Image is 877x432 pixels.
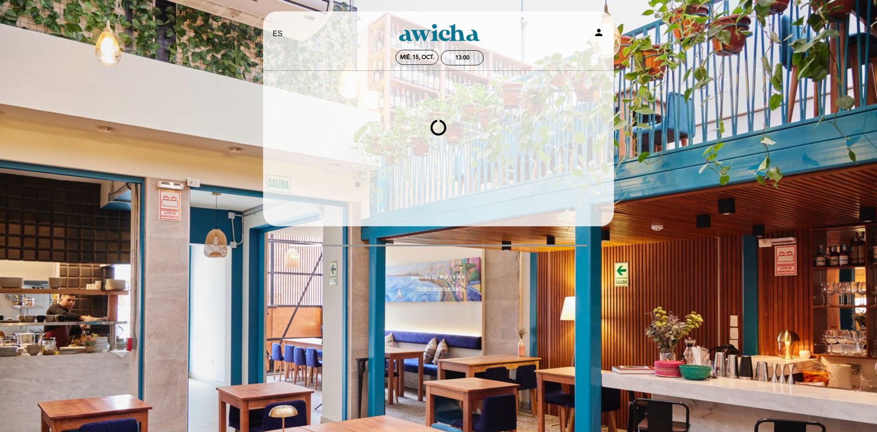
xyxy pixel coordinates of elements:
[381,21,496,47] a: Awicha San [PERSON_NAME]
[412,274,465,281] a: powered by
[400,54,434,61] div: mié. 15, oct.
[417,285,460,292] a: Política de privacidad
[290,251,301,262] i: arrow_backward
[593,27,604,41] button: person
[455,54,470,61] div: 13:00
[439,275,465,280] img: MEITRE
[593,27,604,38] i: person
[412,274,437,281] span: powered by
